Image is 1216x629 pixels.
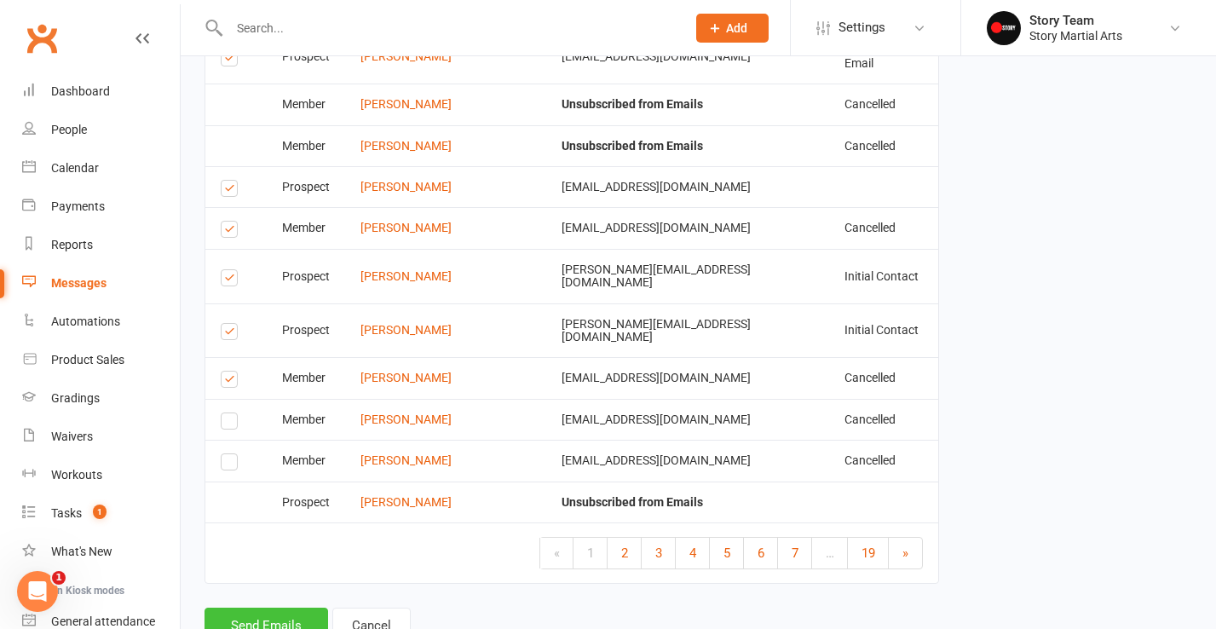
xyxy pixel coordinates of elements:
[676,538,710,568] a: 4
[1029,28,1122,43] div: Story Martial Arts
[744,538,778,568] a: 6
[829,399,938,440] td: Cancelled
[51,276,107,290] div: Messages
[573,538,608,568] a: 1
[562,371,751,384] span: [EMAIL_ADDRESS][DOMAIN_NAME]
[267,166,345,207] td: Prospect
[51,238,93,251] div: Reports
[562,413,751,426] span: [EMAIL_ADDRESS][DOMAIN_NAME]
[621,545,628,561] span: 2
[360,269,452,283] a: [PERSON_NAME]
[562,49,751,63] span: [EMAIL_ADDRESS][DOMAIN_NAME]
[224,16,674,40] input: Search...
[839,9,885,47] span: Settings
[267,207,345,248] td: Member
[267,29,345,84] td: Prospect
[267,482,345,522] td: Prospect
[829,249,938,303] td: Initial Contact
[1029,13,1122,28] div: Story Team
[562,180,751,193] span: [EMAIL_ADDRESS][DOMAIN_NAME]
[51,545,112,558] div: What's New
[360,221,452,234] a: [PERSON_NAME]
[267,84,345,124] td: Member
[22,226,180,264] a: Reports
[20,17,63,60] a: Clubworx
[829,84,938,124] td: Cancelled
[726,21,747,35] span: Add
[987,11,1021,45] img: thumb_image1689557048.png
[562,495,703,509] strong: Unsubscribed from Emails
[51,391,100,405] div: Gradings
[360,180,452,193] a: [PERSON_NAME]
[22,264,180,303] a: Messages
[51,123,87,136] div: People
[51,468,102,482] div: Workouts
[360,413,452,426] a: [PERSON_NAME]
[562,317,751,343] span: [PERSON_NAME][EMAIL_ADDRESS][DOMAIN_NAME]
[267,399,345,440] td: Member
[829,207,938,248] td: Cancelled
[829,357,938,398] td: Cancelled
[778,538,812,568] a: 7
[540,538,573,568] a: «
[710,538,744,568] a: 5
[267,357,345,398] td: Member
[360,139,452,153] a: [PERSON_NAME]
[51,430,93,443] div: Waivers
[829,440,938,481] td: Cancelled
[862,545,875,561] span: 19
[22,72,180,111] a: Dashboard
[267,440,345,481] td: Member
[562,453,751,467] span: [EMAIL_ADDRESS][DOMAIN_NAME]
[360,495,452,509] a: [PERSON_NAME]
[22,341,180,379] a: Product Sales
[848,538,889,568] a: 19
[812,538,848,568] a: …
[22,456,180,494] a: Workouts
[22,111,180,149] a: People
[889,538,922,568] a: »
[608,538,642,568] a: 2
[93,505,107,519] span: 1
[267,303,345,358] td: Prospect
[51,615,155,628] div: General attendance
[723,545,730,561] span: 5
[360,323,452,337] a: [PERSON_NAME]
[52,571,66,585] span: 1
[51,84,110,98] div: Dashboard
[587,545,594,561] span: 1
[829,125,938,166] td: Cancelled
[562,263,751,289] span: [PERSON_NAME][EMAIL_ADDRESS][DOMAIN_NAME]
[562,221,751,234] span: [EMAIL_ADDRESS][DOMAIN_NAME]
[22,379,180,418] a: Gradings
[267,125,345,166] td: Member
[360,49,452,63] a: [PERSON_NAME]
[22,494,180,533] a: Tasks 1
[696,14,769,43] button: Add
[22,149,180,188] a: Calendar
[51,161,99,175] div: Calendar
[17,571,58,612] iframe: Intercom live chat
[51,314,120,328] div: Automations
[51,353,124,366] div: Product Sales
[51,199,105,213] div: Payments
[758,545,764,561] span: 6
[792,545,798,561] span: 7
[642,538,676,568] a: 3
[829,29,938,84] td: Follow-up Email
[829,303,938,358] td: Initial Contact
[267,249,345,303] td: Prospect
[360,371,452,384] a: [PERSON_NAME]
[22,188,180,226] a: Payments
[689,545,696,561] span: 4
[22,533,180,571] a: What's New
[655,545,662,561] span: 3
[22,303,180,341] a: Automations
[360,97,452,111] a: [PERSON_NAME]
[22,418,180,456] a: Waivers
[51,506,82,520] div: Tasks
[562,139,703,153] strong: Unsubscribed from Emails
[562,97,703,111] strong: Unsubscribed from Emails
[360,453,452,467] a: [PERSON_NAME]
